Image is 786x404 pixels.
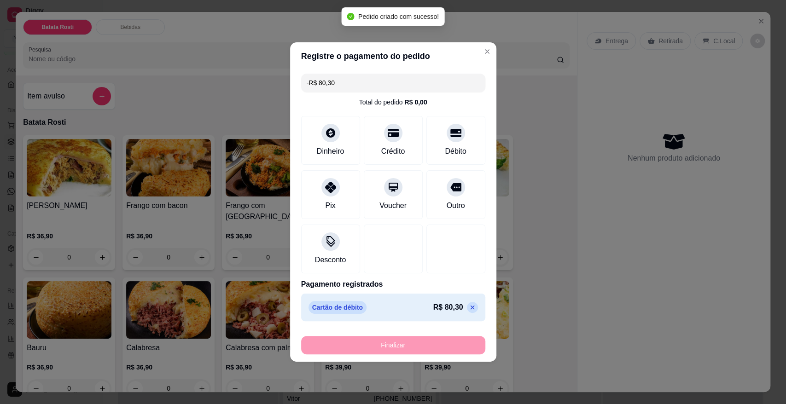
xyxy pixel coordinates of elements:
[317,146,344,157] div: Dinheiro
[359,98,427,107] div: Total do pedido
[309,301,367,314] p: Cartão de débito
[445,146,466,157] div: Débito
[290,42,496,70] header: Registre o pagamento do pedido
[381,146,405,157] div: Crédito
[480,44,495,59] button: Close
[315,254,346,265] div: Desconto
[446,200,465,211] div: Outro
[325,200,335,211] div: Pix
[433,302,463,313] p: R$ 80,30
[301,279,485,290] p: Pagamento registrados
[358,13,439,20] span: Pedido criado com sucesso!
[404,98,427,107] div: R$ 0,00
[347,13,355,20] span: check-circle
[379,200,407,211] div: Voucher
[307,74,480,92] input: Ex.: hambúrguer de cordeiro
